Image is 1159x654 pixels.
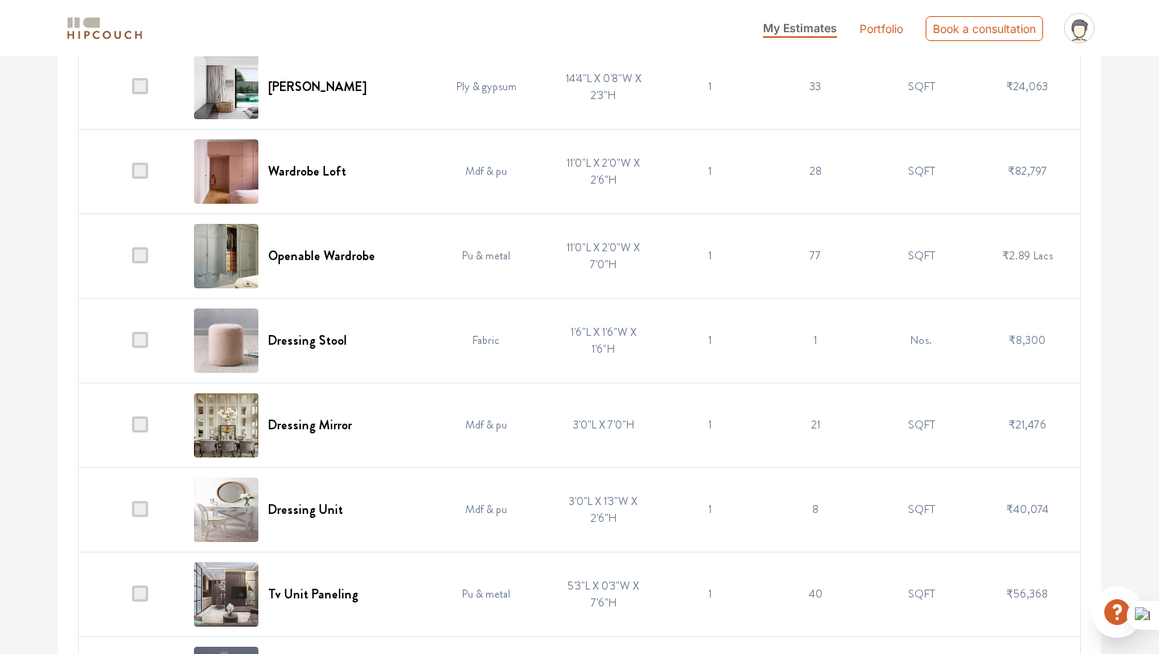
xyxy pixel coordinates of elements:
td: Pu & metal [422,552,551,636]
span: My Estimates [763,21,837,35]
td: 11'0"L X 2'0"W X 7'0"H [551,213,657,298]
h6: Wardrobe Loft [268,163,346,179]
img: Wardrobe Loft [194,139,258,204]
td: 5'3"L X 0'3"W X 7'6"H [551,552,657,636]
span: logo-horizontal.svg [64,10,145,47]
td: 40 [762,552,868,636]
td: SQFT [868,129,975,213]
td: SQFT [868,44,975,129]
img: logo-horizontal.svg [64,14,145,43]
td: 1'6"L X 1'6"W X 1'6"H [551,298,657,383]
span: Lacs [1033,247,1053,263]
td: Mdf & pu [422,467,551,552]
td: 1 [657,44,763,129]
td: 1 [657,298,763,383]
td: Ply & gypsum [422,44,551,129]
h6: Dressing Unit [268,502,343,517]
td: 8 [762,467,868,552]
span: ₹2.89 [1002,247,1030,263]
h6: Dressing Stool [268,333,347,348]
span: ₹8,300 [1008,332,1046,348]
td: Mdf & pu [422,129,551,213]
h6: Tv Unit Paneling [268,586,358,602]
span: ₹40,074 [1006,501,1049,517]
td: 1 [657,129,763,213]
td: SQFT [868,467,975,552]
td: 11'0"L X 2'0"W X 2'6"H [551,129,657,213]
span: ₹21,476 [1008,416,1046,433]
td: 33 [762,44,868,129]
td: 21 [762,383,868,467]
td: 77 [762,213,868,298]
td: 28 [762,129,868,213]
td: Mdf & pu [422,383,551,467]
td: Fabric [422,298,551,383]
td: 3'0"L X 1'3"W X 2'6"H [551,467,657,552]
img: Tv Unit Paneling [194,562,258,627]
td: 1 [657,213,763,298]
h6: [PERSON_NAME] [268,79,367,94]
h6: Dressing Mirror [268,417,352,433]
img: Curtain Pelmet [194,55,258,119]
td: 3'0"L X 7'0"H [551,383,657,467]
span: ₹82,797 [1008,163,1047,179]
a: Portfolio [860,20,903,37]
img: Dressing Unit [194,478,258,542]
h6: Openable Wardrobe [268,248,375,263]
td: SQFT [868,383,975,467]
img: Openable Wardrobe [194,224,258,288]
img: Dressing Mirror [194,393,258,457]
td: 1 [762,298,868,383]
span: ₹24,063 [1006,78,1048,94]
td: 1 [657,552,763,636]
img: Dressing Stool [194,308,258,373]
td: 1 [657,383,763,467]
td: Pu & metal [422,213,551,298]
span: ₹56,368 [1006,586,1048,602]
td: 1 [657,467,763,552]
td: Nos. [868,298,975,383]
td: 14'4"L X 0'8"W X 2'3"H [551,44,657,129]
td: SQFT [868,552,975,636]
div: Book a consultation [926,16,1043,41]
td: SQFT [868,213,975,298]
